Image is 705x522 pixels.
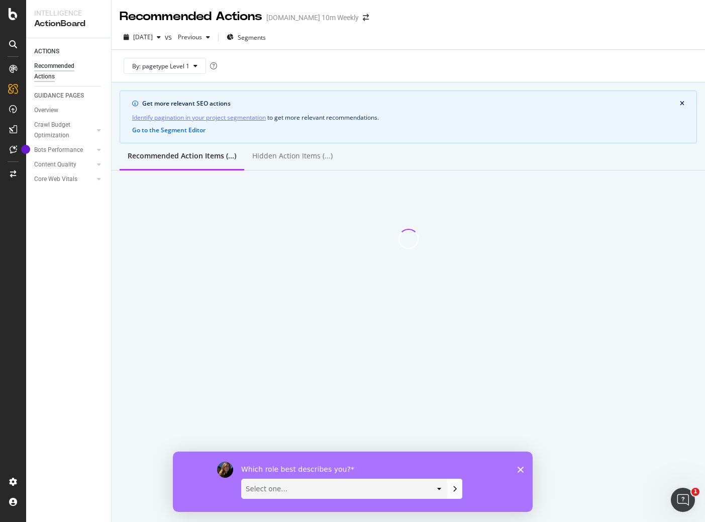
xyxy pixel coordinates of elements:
[132,112,684,123] div: to get more relevant recommendations .
[34,145,83,155] div: Bots Performance
[132,127,206,134] button: Go to the Segment Editor
[34,105,58,116] div: Overview
[128,151,236,161] div: Recommended Action Items (...)
[223,29,270,45] button: Segments
[173,452,533,512] iframe: Survey by Laura from Botify
[363,14,369,21] div: arrow-right-arrow-left
[34,120,87,141] div: Crawl Budget Optimization
[132,62,189,70] span: By: pagetype Level 1
[34,159,76,170] div: Content Quality
[165,32,174,42] span: vs
[124,58,206,74] button: By: pagetype Level 1
[34,120,94,141] a: Crawl Budget Optimization
[174,33,202,41] span: Previous
[142,99,680,108] div: Get more relevant SEO actions
[34,105,104,116] a: Overview
[34,91,104,101] a: GUIDANCE PAGES
[21,145,30,154] div: Tooltip anchor
[34,61,94,82] div: Recommended Actions
[34,8,103,18] div: Intelligence
[238,33,266,42] span: Segments
[34,46,104,57] a: ACTIONS
[133,33,153,41] span: 2025 Aug. 8th
[671,488,695,512] iframe: Intercom live chat
[34,18,103,30] div: ActionBoard
[34,91,84,101] div: GUIDANCE PAGES
[252,151,333,161] div: Hidden Action Items (...)
[266,13,359,23] div: [DOMAIN_NAME] 10m Weekly
[174,29,214,45] button: Previous
[34,159,94,170] a: Content Quality
[120,29,165,45] button: [DATE]
[132,112,266,123] a: Identify pagination in your project segmentation
[34,145,94,155] a: Bots Performance
[691,488,699,496] span: 1
[34,46,59,57] div: ACTIONS
[120,8,262,25] div: Recommended Actions
[34,61,104,82] a: Recommended Actions
[34,174,94,185] a: Core Web Vitals
[677,98,687,109] button: close banner
[34,174,77,185] div: Core Web Vitals
[120,91,697,143] div: info banner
